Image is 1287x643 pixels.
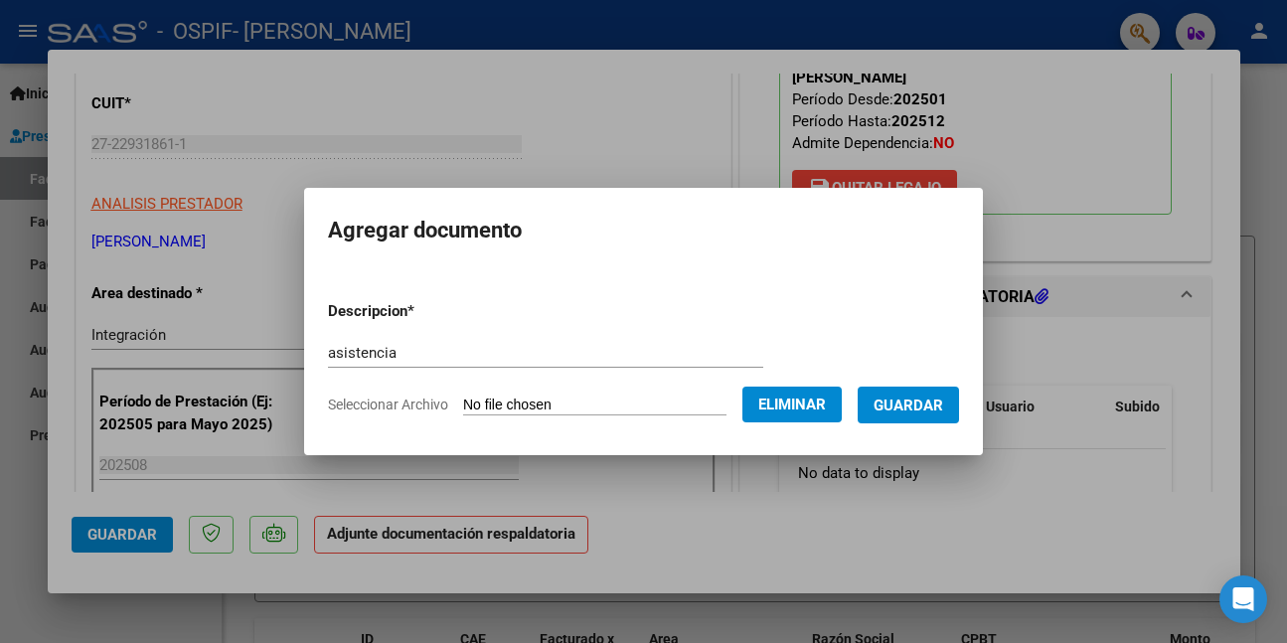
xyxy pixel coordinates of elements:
button: Eliminar [742,387,842,422]
span: Eliminar [758,396,826,413]
div: Open Intercom Messenger [1219,575,1267,623]
button: Guardar [858,387,959,423]
h2: Agregar documento [328,212,959,249]
p: Descripcion [328,300,518,323]
span: Guardar [874,397,943,414]
span: Seleccionar Archivo [328,397,448,412]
